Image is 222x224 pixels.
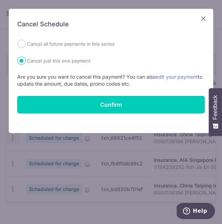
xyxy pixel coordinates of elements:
label: Cancel just this one payment [27,57,90,65]
a: edit your payment [156,74,198,80]
button: Feedback - Show survey [209,88,222,136]
iframe: Opens a widget where you can find more information [177,203,215,220]
span: Feedback [212,95,218,120]
p: Are you sure you want to cancel this payment? You can also to update the amount, due dates, promo... [17,73,205,87]
label: Cancel all future payments in this series [27,40,115,48]
button: Confirm [17,96,205,113]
